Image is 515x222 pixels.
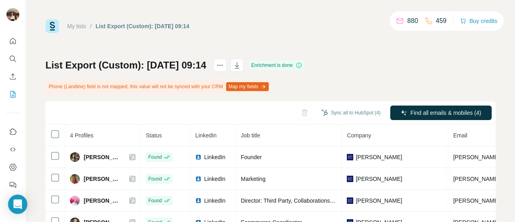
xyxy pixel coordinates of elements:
[347,197,353,204] img: company-logo
[195,197,202,204] img: LinkedIn logo
[6,34,19,48] button: Quick start
[436,16,447,26] p: 459
[241,132,260,139] span: Job title
[249,60,305,70] div: Enrichment is done
[316,107,386,119] button: Sync all to HubSpot (4)
[460,15,497,27] button: Buy credits
[226,82,269,91] button: Map my fields
[45,80,270,93] div: Phone (Landline) field is not mapped, this value will not be synced with your CRM
[347,154,353,160] img: company-logo
[6,52,19,66] button: Search
[241,197,363,204] span: Director: Third Party, Collaborations, Accessories
[195,176,202,182] img: LinkedIn logo
[45,19,59,33] img: Surfe Logo
[70,174,80,184] img: Avatar
[70,132,93,139] span: 4 Profiles
[84,175,121,183] span: [PERSON_NAME]
[84,197,121,205] span: [PERSON_NAME]
[356,197,402,205] span: [PERSON_NAME]
[407,16,418,26] p: 880
[6,69,19,84] button: Enrich CSV
[356,153,402,161] span: [PERSON_NAME]
[410,109,481,117] span: Find all emails & mobiles (4)
[390,106,492,120] button: Find all emails & mobiles (4)
[96,22,190,30] div: List Export (Custom): [DATE] 09:14
[148,175,162,183] span: Found
[6,178,19,192] button: Feedback
[195,132,216,139] span: LinkedIn
[8,195,27,214] div: Open Intercom Messenger
[204,153,225,161] span: LinkedIn
[90,22,92,30] li: /
[214,59,227,72] button: actions
[6,142,19,157] button: Use Surfe API
[70,152,80,162] img: Avatar
[204,175,225,183] span: LinkedIn
[146,132,162,139] span: Status
[84,153,121,161] span: [PERSON_NAME]
[241,154,262,160] span: Founder
[67,23,86,29] a: My lists
[347,176,353,182] img: company-logo
[148,154,162,161] span: Found
[453,132,467,139] span: Email
[195,154,202,160] img: LinkedIn logo
[356,175,402,183] span: [PERSON_NAME]
[6,160,19,174] button: Dashboard
[70,196,80,205] img: Avatar
[241,176,265,182] span: Marketing
[347,132,371,139] span: Company
[148,197,162,204] span: Found
[204,197,225,205] span: LinkedIn
[6,87,19,102] button: My lists
[6,8,19,21] img: Avatar
[45,59,206,72] h1: List Export (Custom): [DATE] 09:14
[6,124,19,139] button: Use Surfe on LinkedIn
